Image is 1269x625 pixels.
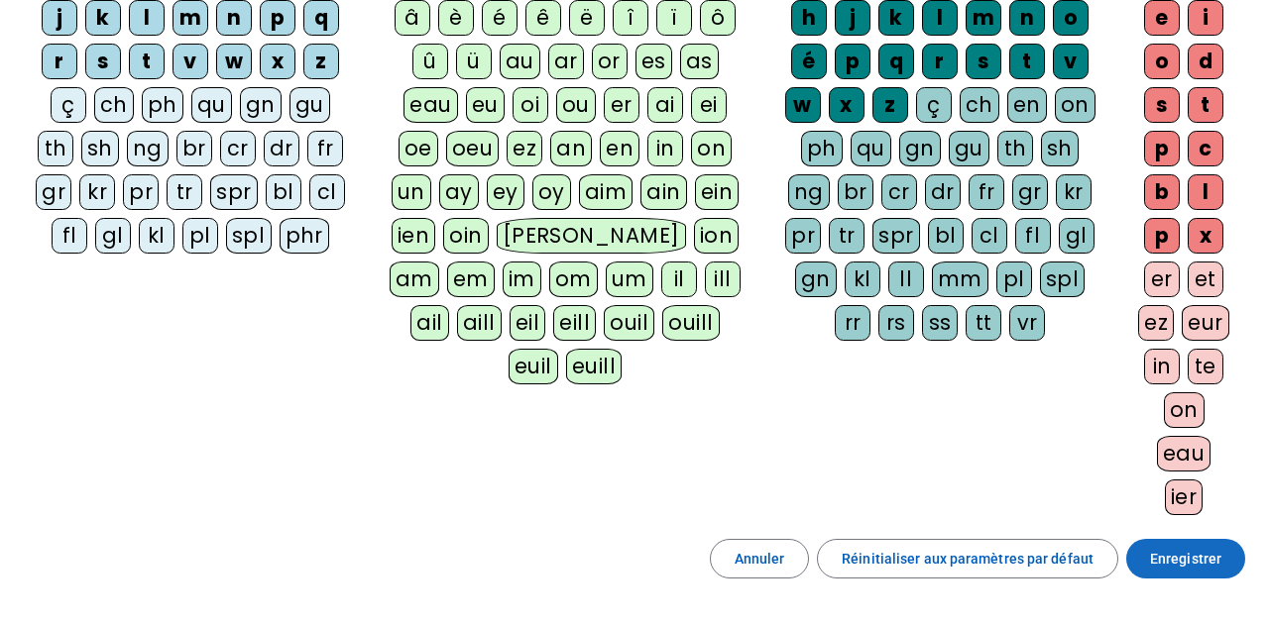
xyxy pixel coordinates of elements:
div: ion [694,218,740,254]
div: ez [507,131,542,166]
div: tr [167,174,202,210]
div: tr [829,218,865,254]
div: ng [788,174,830,210]
div: r [922,44,958,79]
div: br [838,174,873,210]
div: il [661,261,697,297]
div: p [835,44,870,79]
div: x [260,44,295,79]
div: ng [127,131,169,166]
div: eur [1182,305,1229,341]
div: on [1055,87,1096,123]
div: qu [851,131,891,166]
div: pr [123,174,159,210]
div: ph [801,131,843,166]
div: eu [466,87,505,123]
div: q [878,44,914,79]
div: d [1188,44,1223,79]
div: t [1009,44,1045,79]
div: sh [1041,131,1079,166]
div: br [176,131,212,166]
div: cl [309,174,345,210]
div: fl [1015,218,1051,254]
div: te [1188,349,1223,384]
div: ç [51,87,86,123]
div: rs [878,305,914,341]
div: l [1188,174,1223,210]
div: oi [513,87,548,123]
div: v [1053,44,1089,79]
div: ch [960,87,999,123]
div: ail [410,305,449,341]
div: ey [487,174,524,210]
div: dr [264,131,299,166]
button: Réinitialiser aux paramètres par défaut [817,539,1118,578]
div: fr [307,131,343,166]
div: kl [139,218,174,254]
div: fl [52,218,87,254]
div: oeu [446,131,500,166]
div: û [412,44,448,79]
div: ar [548,44,584,79]
div: x [829,87,865,123]
div: oin [443,218,489,254]
div: v [173,44,208,79]
div: ouil [604,305,654,341]
div: im [503,261,541,297]
div: eau [404,87,458,123]
div: fr [969,174,1004,210]
div: um [606,261,653,297]
div: an [550,131,592,166]
div: t [1188,87,1223,123]
div: r [42,44,77,79]
div: en [600,131,639,166]
div: gn [240,87,282,123]
button: Annuler [710,539,810,578]
div: t [129,44,165,79]
div: oe [399,131,438,166]
div: am [390,261,439,297]
div: ei [691,87,727,123]
div: gu [949,131,989,166]
div: kl [845,261,880,297]
div: ouill [662,305,719,341]
div: on [1164,392,1205,428]
div: spl [1040,261,1086,297]
div: eau [1157,436,1211,471]
div: z [303,44,339,79]
div: ay [439,174,479,210]
div: aim [579,174,634,210]
div: oy [532,174,571,210]
div: s [1144,87,1180,123]
div: gl [95,218,131,254]
div: eill [553,305,596,341]
div: gn [899,131,941,166]
div: ein [695,174,740,210]
div: cr [220,131,256,166]
div: w [785,87,821,123]
button: Enregistrer [1126,539,1245,578]
span: Réinitialiser aux paramètres par défaut [842,547,1094,571]
span: Enregistrer [1150,547,1221,571]
div: kr [1056,174,1092,210]
div: au [500,44,540,79]
div: é [791,44,827,79]
div: euil [509,349,558,384]
div: cl [972,218,1007,254]
div: spr [872,218,920,254]
div: spr [210,174,258,210]
div: ph [142,87,183,123]
div: rr [835,305,870,341]
div: pl [996,261,1032,297]
div: gu [289,87,330,123]
span: Annuler [735,547,785,571]
div: ss [922,305,958,341]
div: p [1144,131,1180,166]
div: gn [795,261,837,297]
div: gl [1059,218,1095,254]
div: w [216,44,252,79]
div: ü [456,44,492,79]
div: ier [1165,479,1204,515]
div: ill [705,261,741,297]
div: ien [392,218,436,254]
